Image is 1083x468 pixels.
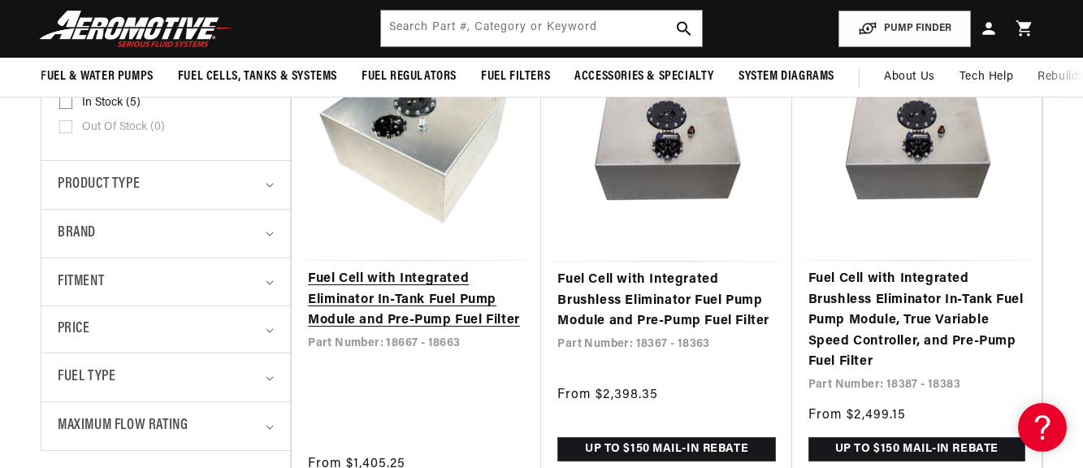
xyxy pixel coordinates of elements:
summary: Fuel & Water Pumps [28,58,166,96]
span: Fuel Regulators [362,68,457,85]
span: Fuel & Water Pumps [41,68,154,85]
span: About Us [884,71,935,83]
summary: Fuel Type (0 selected) [58,353,274,401]
a: About Us [872,58,947,97]
summary: Fuel Regulators [349,58,469,96]
span: Brand [58,222,96,245]
a: Fuel Cell with Integrated Brushless Eliminator In-Tank Fuel Pump Module, True Variable Speed Cont... [808,269,1025,373]
span: Fuel Type [58,366,115,389]
summary: Fitment (0 selected) [58,258,274,306]
summary: Price [58,306,274,353]
span: Fuel Filters [481,68,550,85]
summary: Accessories & Specialty [562,58,726,96]
span: Out of stock (0) [82,120,165,135]
span: Price [58,318,89,340]
span: Product type [58,173,140,197]
summary: Brand (0 selected) [58,210,274,258]
input: Search by Part Number, Category or Keyword [381,11,703,46]
span: Fuel Cells, Tanks & Systems [178,68,337,85]
img: Aeromotive [35,10,238,48]
span: Fitment [58,271,104,294]
summary: Maximum Flow Rating (0 selected) [58,402,274,450]
a: Fuel Cell with Integrated Brushless Eliminator Fuel Pump Module and Pre-Pump Fuel Filter [557,270,775,332]
summary: Product type (0 selected) [58,161,274,209]
span: System Diagrams [739,68,834,85]
button: search button [666,11,702,46]
summary: Fuel Filters [469,58,562,96]
span: Accessories & Specialty [574,68,714,85]
summary: Fuel Cells, Tanks & Systems [166,58,349,96]
span: Tech Help [960,68,1013,86]
summary: System Diagrams [726,58,847,96]
button: PUMP FINDER [838,11,971,47]
summary: Tech Help [947,58,1025,97]
span: In stock (5) [82,96,141,110]
span: Maximum Flow Rating [58,414,188,438]
a: Fuel Cell with Integrated Eliminator In-Tank Fuel Pump Module and Pre-Pump Fuel Filter [308,269,525,331]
